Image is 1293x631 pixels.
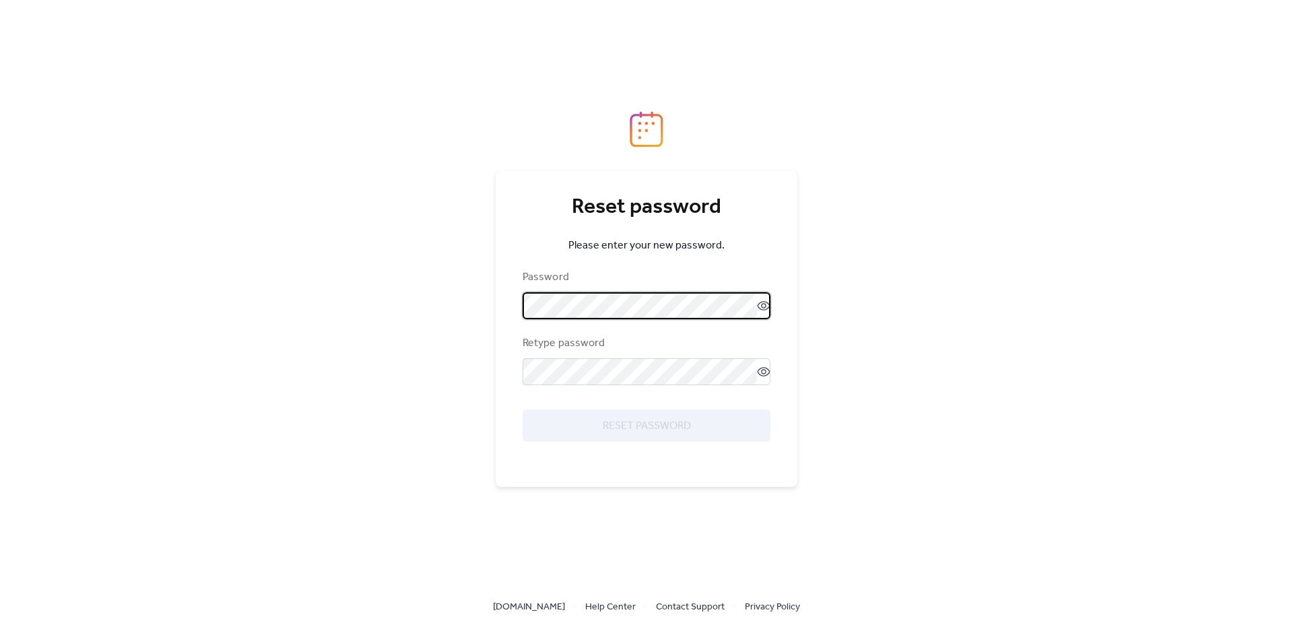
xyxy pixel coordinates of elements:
a: Privacy Policy [745,598,800,615]
div: Retype password [523,335,768,352]
span: Privacy Policy [745,599,800,616]
a: [DOMAIN_NAME] [493,598,565,615]
img: logo [630,111,663,147]
span: Help Center [585,599,636,616]
span: Please enter your new password. [568,238,725,254]
div: Reset password [523,194,770,221]
span: [DOMAIN_NAME] [493,599,565,616]
a: Contact Support [656,598,725,615]
a: Help Center [585,598,636,615]
span: Contact Support [656,599,725,616]
div: Password [523,269,768,286]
